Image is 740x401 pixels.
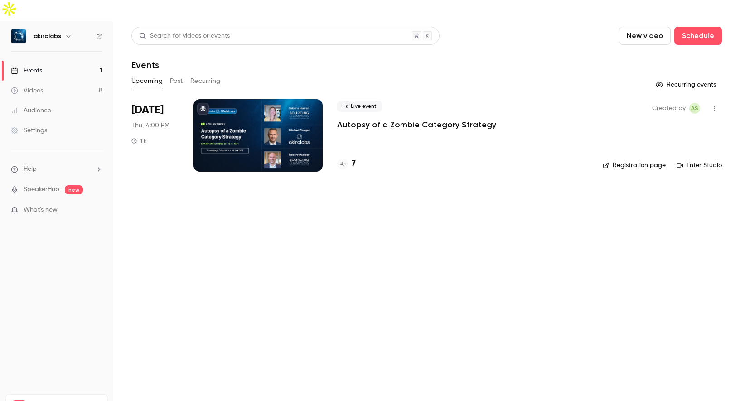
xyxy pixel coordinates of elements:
[131,137,147,145] div: 1 h
[11,164,102,174] li: help-dropdown-opener
[337,101,382,112] span: Live event
[131,99,179,172] div: Oct 30 Thu, 4:00 PM (Europe/Berlin)
[652,103,686,114] span: Created by
[352,158,356,170] h4: 7
[11,126,47,135] div: Settings
[691,103,698,114] span: AS
[131,121,169,130] span: Thu, 4:00 PM
[603,161,666,170] a: Registration page
[652,77,722,92] button: Recurring events
[131,74,163,88] button: Upcoming
[65,185,83,194] span: new
[24,185,59,194] a: SpeakerHub
[619,27,671,45] button: New video
[24,164,37,174] span: Help
[689,103,700,114] span: Aman Sadique
[131,103,164,117] span: [DATE]
[34,32,61,41] h6: akirolabs
[11,29,26,43] img: akirolabs
[337,158,356,170] a: 7
[674,27,722,45] button: Schedule
[11,106,51,115] div: Audience
[337,119,496,130] a: Autopsy of a Zombie Category Strategy
[170,74,183,88] button: Past
[139,31,230,41] div: Search for videos or events
[131,59,159,70] h1: Events
[11,86,43,95] div: Videos
[190,74,221,88] button: Recurring
[11,66,42,75] div: Events
[24,205,58,215] span: What's new
[677,161,722,170] a: Enter Studio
